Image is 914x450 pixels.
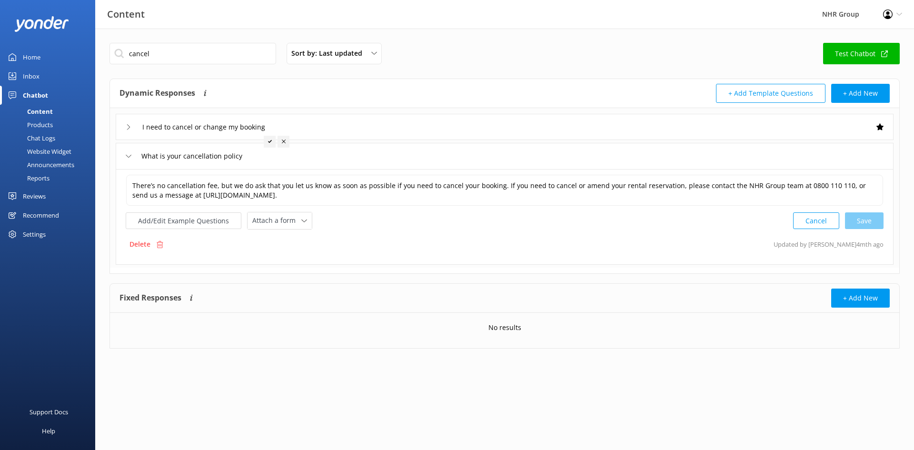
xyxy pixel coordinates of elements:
button: + Add New [831,289,890,308]
div: Reports [6,171,50,185]
div: Website Widget [6,145,71,158]
span: Sort by: Last updated [291,48,368,59]
p: No results [488,322,521,333]
h3: Content [107,7,145,22]
p: Delete [129,239,150,250]
a: Announcements [6,158,95,171]
div: Home [23,48,40,67]
a: Website Widget [6,145,95,158]
span: What is your cancellation policy [141,151,242,161]
div: Content [6,105,53,118]
div: Chatbot [23,86,48,105]
h4: Dynamic Responses [119,84,195,103]
p: Updated by [PERSON_NAME] 4mth ago [774,235,884,253]
div: Settings [23,225,46,244]
button: Cancel [793,212,839,229]
span: There’s no cancellation fee, but we do ask that you let us know as soon as possible if you need t... [132,181,866,200]
span: Attach a form [252,215,301,226]
button: Add/Edit Example Questions [126,212,241,229]
div: Announcements [6,158,74,171]
a: Reports [6,171,95,185]
h4: Fixed Responses [119,289,181,308]
button: + Add Template Questions [716,84,825,103]
div: Chat Logs [6,131,55,145]
a: Content [6,105,95,118]
a: Test Chatbot [823,43,900,64]
img: yonder-white-logo.png [14,16,69,32]
button: + Add New [831,84,890,103]
div: Reviews [23,187,46,206]
a: Chat Logs [6,131,95,145]
div: Inbox [23,67,40,86]
div: Products [6,118,53,131]
div: Recommend [23,206,59,225]
div: Help [42,421,55,440]
div: Support Docs [30,402,68,421]
a: Products [6,118,95,131]
input: Search all Chatbot Content [109,43,276,64]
